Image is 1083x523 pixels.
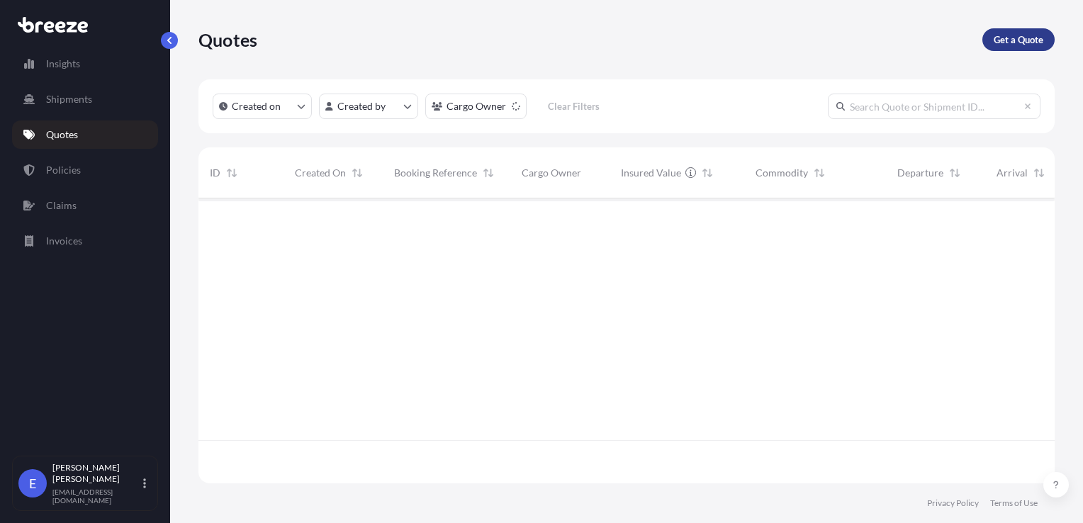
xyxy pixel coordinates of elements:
[12,85,158,113] a: Shipments
[46,128,78,142] p: Quotes
[46,163,81,177] p: Policies
[522,166,581,180] span: Cargo Owner
[12,191,158,220] a: Claims
[12,227,158,255] a: Invoices
[828,94,1040,119] input: Search Quote or Shipment ID...
[946,164,963,181] button: Sort
[12,120,158,149] a: Quotes
[12,50,158,78] a: Insights
[46,198,77,213] p: Claims
[699,164,716,181] button: Sort
[213,94,312,119] button: createdOn Filter options
[52,462,140,485] p: [PERSON_NAME] [PERSON_NAME]
[232,99,281,113] p: Created on
[994,33,1043,47] p: Get a Quote
[52,488,140,505] p: [EMAIL_ADDRESS][DOMAIN_NAME]
[12,156,158,184] a: Policies
[548,99,600,113] p: Clear Filters
[480,164,497,181] button: Sort
[534,95,613,118] button: Clear Filters
[394,166,477,180] span: Booking Reference
[46,57,80,71] p: Insights
[1031,164,1048,181] button: Sort
[621,166,681,180] span: Insured Value
[46,234,82,248] p: Invoices
[29,476,36,490] span: E
[319,94,418,119] button: createdBy Filter options
[349,164,366,181] button: Sort
[223,164,240,181] button: Sort
[756,166,808,180] span: Commodity
[337,99,386,113] p: Created by
[425,94,527,119] button: cargoOwner Filter options
[897,166,943,180] span: Departure
[997,166,1028,180] span: Arrival
[198,28,257,51] p: Quotes
[295,166,346,180] span: Created On
[990,497,1038,509] a: Terms of Use
[927,497,979,509] a: Privacy Policy
[982,28,1055,51] a: Get a Quote
[210,166,220,180] span: ID
[447,99,506,113] p: Cargo Owner
[811,164,828,181] button: Sort
[46,92,92,106] p: Shipments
